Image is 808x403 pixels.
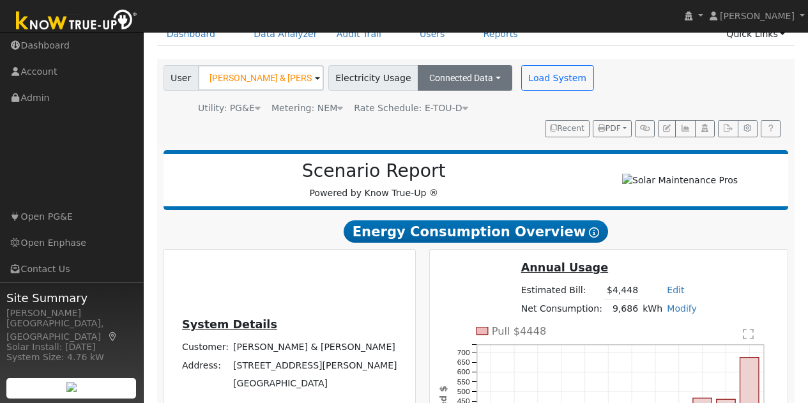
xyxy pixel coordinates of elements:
a: Audit Trail [327,22,391,46]
td: Estimated Bill: [519,282,604,300]
text: Pull $4448 [492,325,547,337]
td: Net Consumption: [519,300,604,318]
span: Electricity Usage [328,65,418,91]
td: [PERSON_NAME] & [PERSON_NAME] [231,338,400,356]
div: Metering: NEM [271,102,343,115]
div: Powered by Know True-Up ® [170,160,578,200]
td: Customer: [180,338,231,356]
a: Dashboard [157,22,225,46]
div: System Size: 4.76 kW [6,351,137,364]
span: Energy Consumption Overview [344,220,608,243]
button: Multi-Series Graph [675,120,695,138]
td: [GEOGRAPHIC_DATA] [231,374,400,392]
a: Edit [667,285,684,295]
a: Data Analyzer [244,22,327,46]
button: Connected Data [418,65,512,91]
td: [STREET_ADDRESS][PERSON_NAME] [231,356,400,374]
div: Solar Install: [DATE] [6,340,137,354]
img: Know True-Up [10,7,144,36]
div: Utility: PG&E [198,102,261,115]
text:  [743,328,754,340]
img: retrieve [66,382,77,392]
a: Reports [474,22,528,46]
button: Login As [695,120,715,138]
td: 9,686 [604,300,640,318]
img: Solar Maintenance Pros [622,174,738,187]
a: Help Link [761,120,781,138]
td: $4,448 [604,282,640,300]
div: [GEOGRAPHIC_DATA], [GEOGRAPHIC_DATA] [6,317,137,344]
u: Annual Usage [521,261,608,274]
span: PDF [598,124,621,133]
span: User [164,65,199,91]
a: Map [107,331,119,342]
button: Recent [545,120,590,138]
button: Edit User [658,120,676,138]
button: PDF [593,120,632,138]
text: 500 [457,387,470,396]
span: Alias: HE1 [354,103,468,113]
u: System Details [182,318,277,331]
a: Quick Links [717,22,795,46]
button: Generate Report Link [635,120,655,138]
h2: Scenario Report [176,160,571,182]
text: 550 [457,377,470,386]
text: 650 [457,358,470,367]
td: kWh [641,300,665,318]
button: Load System [521,65,594,91]
a: Modify [667,303,697,314]
text: 700 [457,348,470,357]
div: [PERSON_NAME] [6,307,137,320]
button: Settings [738,120,758,138]
span: Site Summary [6,289,137,307]
td: Address: [180,356,231,374]
input: Select a User [198,65,324,91]
i: Show Help [589,227,599,238]
text: 600 [457,367,470,376]
span: [PERSON_NAME] [720,11,795,21]
a: Users [410,22,455,46]
button: Export Interval Data [718,120,738,138]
